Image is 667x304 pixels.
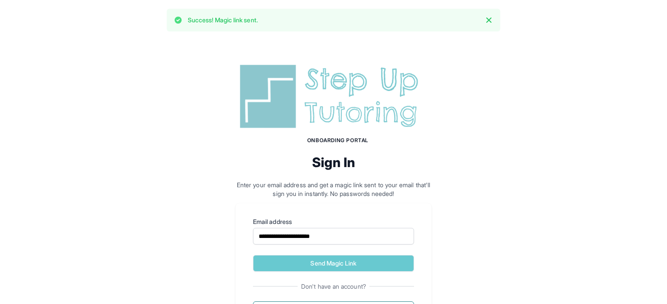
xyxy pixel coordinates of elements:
[253,217,414,226] label: Email address
[298,282,369,291] span: Don't have an account?
[235,61,432,132] img: Step Up Tutoring horizontal logo
[244,137,432,144] h1: Onboarding Portal
[188,16,258,24] p: Success! Magic link sent.
[235,181,432,198] p: Enter your email address and get a magic link sent to your email that'll sign you in instantly. N...
[253,255,414,272] button: Send Magic Link
[235,154,432,170] h2: Sign In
